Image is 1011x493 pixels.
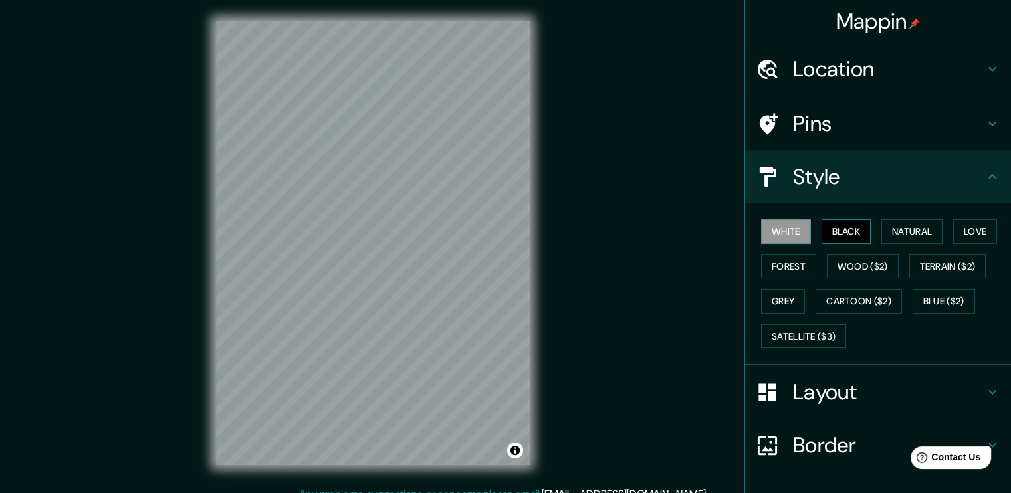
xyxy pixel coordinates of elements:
h4: Layout [793,379,984,405]
button: Black [822,219,871,244]
div: Layout [745,365,1011,419]
h4: Mappin [836,8,921,35]
button: Terrain ($2) [909,254,986,279]
div: Style [745,150,1011,203]
button: Cartoon ($2) [816,289,902,314]
button: Satellite ($3) [761,324,846,349]
button: Grey [761,289,805,314]
button: Forest [761,254,816,279]
h4: Pins [793,110,984,137]
img: pin-icon.png [909,18,920,29]
button: Toggle attribution [507,443,523,458]
button: Natural [881,219,943,244]
div: Pins [745,97,1011,150]
h4: Style [793,163,984,190]
h4: Border [793,432,984,458]
button: White [761,219,811,244]
div: Location [745,43,1011,96]
button: Blue ($2) [913,289,975,314]
button: Wood ($2) [827,254,899,279]
div: Border [745,419,1011,472]
h4: Location [793,56,984,82]
button: Love [953,219,997,244]
canvas: Map [216,21,530,465]
iframe: Help widget launcher [893,441,996,478]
